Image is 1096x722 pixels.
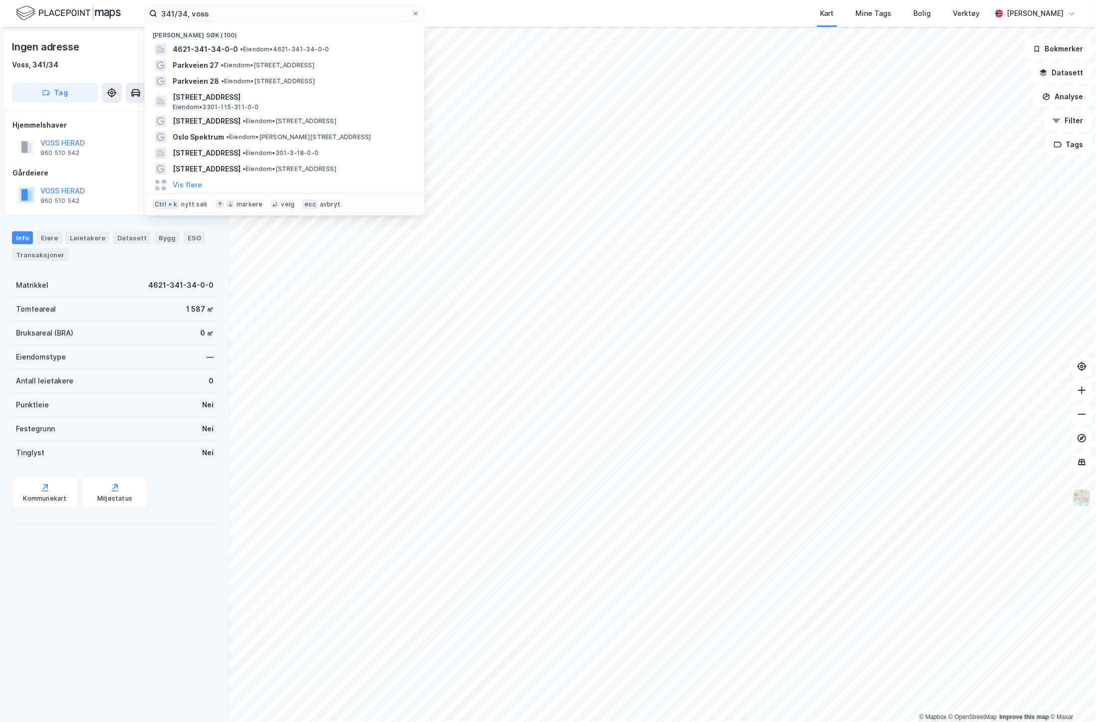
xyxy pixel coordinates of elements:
span: • [243,117,246,125]
div: Hjemmelshaver [12,119,217,131]
div: Eiendomstype [16,351,66,363]
div: 960 510 542 [40,197,79,205]
div: Festegrunn [16,423,55,435]
div: Verktøy [953,7,980,19]
div: 4621-341-34-0-0 [148,279,214,291]
a: Mapbox [919,714,947,721]
span: Eiendom • 301-3-18-0-0 [243,149,318,157]
div: [PERSON_NAME] søk (100) [145,23,424,41]
span: Parkveien 28 [173,75,219,87]
div: — [207,351,214,363]
div: 0 [209,375,214,387]
div: esc [302,199,318,209]
div: ESG [184,231,205,244]
div: Tomteareal [16,303,56,315]
div: Miljøstatus [97,495,132,503]
div: Bolig [914,7,931,19]
span: • [221,77,224,85]
span: Eiendom • [STREET_ADDRESS] [243,117,336,125]
span: Eiendom • [STREET_ADDRESS] [243,165,336,173]
div: Leietakere [66,231,109,244]
span: [STREET_ADDRESS] [173,115,241,127]
div: 1 587 ㎡ [186,303,214,315]
div: [PERSON_NAME] [1007,7,1064,19]
div: 960 510 542 [40,149,79,157]
div: Bygg [155,231,180,244]
span: Parkveien 27 [173,59,219,71]
button: Datasett [1031,63,1092,83]
iframe: Chat Widget [1046,674,1096,722]
span: Eiendom • 4621-341-34-0-0 [240,45,329,53]
div: avbryt [320,200,340,208]
div: Matrikkel [16,279,48,291]
img: logo.f888ab2527a4732fd821a326f86c7f29.svg [16,4,121,22]
div: Mine Tags [856,7,892,19]
button: Tag [12,83,98,103]
a: OpenStreetMap [949,714,997,721]
div: Nei [202,447,214,459]
span: • [226,133,229,141]
span: • [240,45,243,53]
div: Datasett [113,231,151,244]
span: Eiendom • [STREET_ADDRESS] [221,61,314,69]
div: Ctrl + k [153,199,180,209]
div: Gårdeiere [12,167,217,179]
button: Bokmerker [1025,39,1092,59]
span: Eiendom • 3301-115-311-0-0 [173,103,259,111]
img: Z [1073,489,1092,508]
span: [STREET_ADDRESS] [173,91,412,103]
span: [STREET_ADDRESS] [173,163,241,175]
div: Kommunekart [23,495,66,503]
div: Nei [202,423,214,435]
span: • [243,149,246,157]
button: Analyse [1034,87,1092,107]
span: Eiendom • [PERSON_NAME][STREET_ADDRESS] [226,133,371,141]
button: Vis flere [173,179,202,191]
button: Tags [1046,135,1092,155]
span: • [243,165,246,173]
span: • [221,61,224,69]
span: 4621-341-34-0-0 [173,43,238,55]
button: Filter [1044,111,1092,131]
div: markere [237,200,263,208]
div: Kart [820,7,834,19]
div: velg [281,200,295,208]
div: nytt søk [182,200,208,208]
div: 0 ㎡ [200,327,214,339]
div: Info [12,231,33,244]
div: Bruksareal (BRA) [16,327,73,339]
div: Transaksjoner [12,248,68,261]
span: [STREET_ADDRESS] [173,147,241,159]
a: Improve this map [1000,714,1049,721]
div: Antall leietakere [16,375,73,387]
div: Tinglyst [16,447,44,459]
div: Voss, 341/34 [12,59,58,71]
div: Nei [202,399,214,411]
div: Eiere [37,231,62,244]
div: Punktleie [16,399,49,411]
span: Oslo Spektrum [173,131,224,143]
span: Eiendom • [STREET_ADDRESS] [221,77,315,85]
input: Søk på adresse, matrikkel, gårdeiere, leietakere eller personer [157,6,412,21]
div: Ingen adresse [12,39,81,55]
